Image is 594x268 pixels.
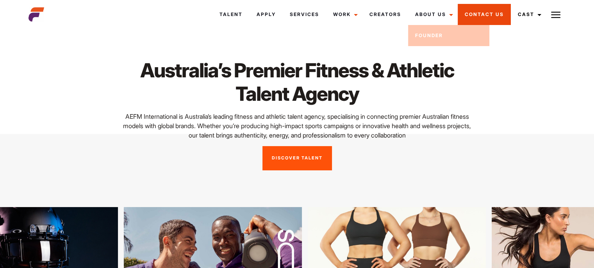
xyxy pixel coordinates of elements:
[250,4,283,25] a: Apply
[212,4,250,25] a: Talent
[283,4,326,25] a: Services
[29,7,44,22] img: cropped-aefm-brand-fav-22-square.png
[408,25,489,46] a: Founder
[458,4,511,25] a: Contact Us
[551,10,560,20] img: Burger icon
[408,4,458,25] a: About Us
[326,4,362,25] a: Work
[511,4,546,25] a: Cast
[120,112,474,140] p: AEFM International is Australia’s leading fitness and athletic talent agency, specialising in con...
[120,59,474,105] h1: Australia’s Premier Fitness & Athletic Talent Agency
[262,146,332,170] a: Discover Talent
[362,4,408,25] a: Creators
